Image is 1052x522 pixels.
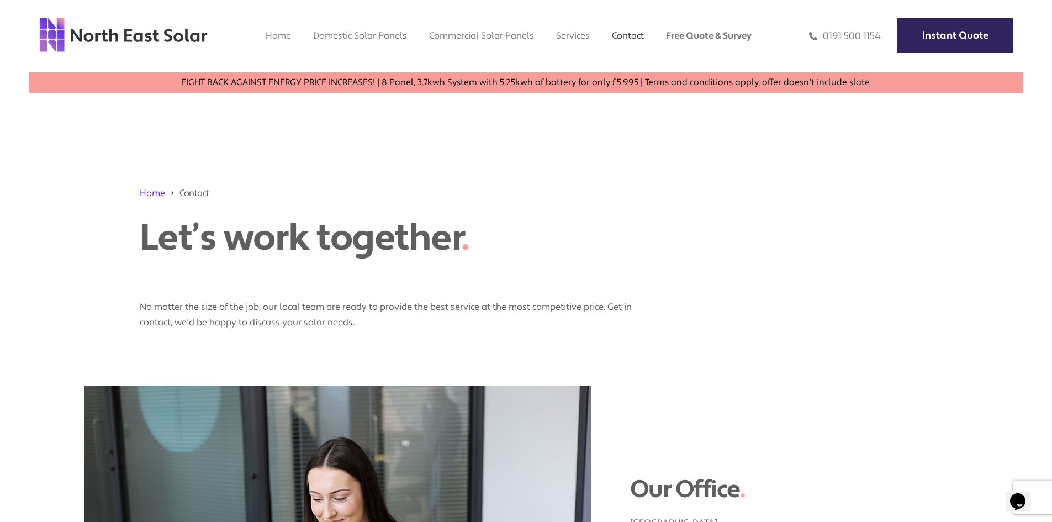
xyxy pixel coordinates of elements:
img: 211688_forward_arrow_icon.svg [170,187,175,199]
span: Contact [179,187,209,199]
p: No matter the size of the job, our local team are ready to provide the best service at the most c... [140,288,637,330]
a: Commercial Solar Panels [429,30,534,41]
a: 0191 500 1154 [809,30,881,43]
span: . [740,474,746,505]
img: north east solar logo [39,17,208,53]
a: Home [140,187,165,199]
a: Services [556,30,590,41]
a: Free Quote & Survey [666,30,752,41]
a: Contact [612,30,644,41]
a: Home [266,30,291,41]
img: phone icon [809,30,817,43]
span: . [461,214,469,262]
a: Domestic Solar Panels [313,30,407,41]
iframe: chat widget [1006,478,1041,511]
h2: Our Office [630,475,968,504]
h1: Let’s work together [140,216,554,260]
a: Instant Quote [897,18,1013,53]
